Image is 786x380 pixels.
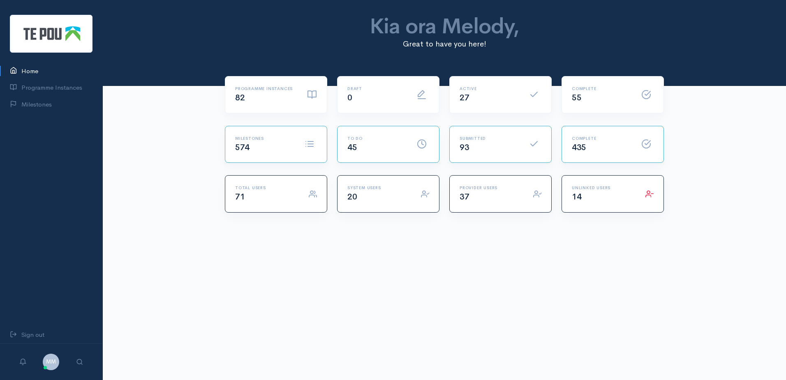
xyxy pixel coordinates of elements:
[460,185,523,190] h6: Provider Users
[460,192,469,202] span: 37
[572,192,581,202] span: 14
[43,357,59,365] a: MM
[43,354,59,370] span: MM
[347,185,411,190] h6: System Users
[572,185,636,190] h6: Unlinked Users
[284,15,606,38] h1: Kia ora Melody,
[235,192,245,202] span: 71
[235,185,299,190] h6: Total Users
[347,192,357,202] span: 20
[284,38,606,50] p: Great to have you here!
[10,15,92,53] img: Te Pou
